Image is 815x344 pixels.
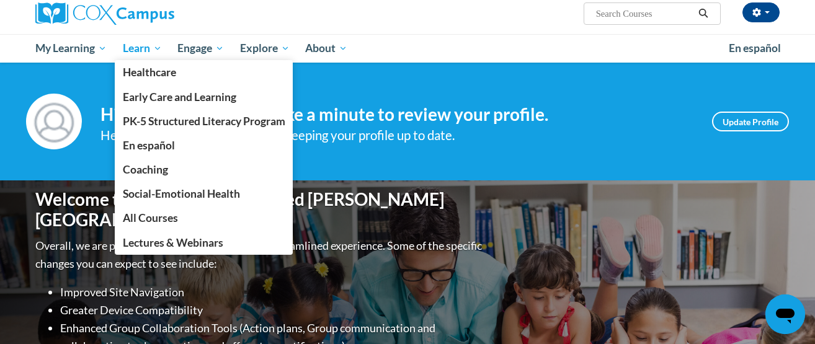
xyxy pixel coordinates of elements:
h1: Welcome to the new and improved [PERSON_NAME][GEOGRAPHIC_DATA] [35,189,485,231]
li: Improved Site Navigation [60,283,485,301]
button: Account Settings [742,2,780,22]
span: Engage [177,41,224,56]
a: Coaching [115,157,293,182]
img: Cox Campus [35,2,174,25]
p: Overall, we are proud to provide you with a more streamlined experience. Some of the specific cha... [35,237,485,273]
span: En español [729,42,781,55]
span: My Learning [35,41,107,56]
span: Explore [240,41,290,56]
span: Early Care and Learning [123,90,236,104]
a: Social-Emotional Health [115,182,293,206]
div: Main menu [17,34,798,63]
img: Profile Image [26,94,82,149]
a: Cox Campus [35,2,271,25]
span: En español [123,139,175,152]
h4: Hi [PERSON_NAME]! Take a minute to review your profile. [100,104,693,125]
span: Lectures & Webinars [123,236,223,249]
a: Early Care and Learning [115,85,293,109]
iframe: Button to launch messaging window [765,294,805,334]
span: About [305,41,347,56]
button: Search [694,6,713,21]
a: Engage [169,34,232,63]
span: PK-5 Structured Literacy Program [123,115,285,128]
span: Learn [123,41,162,56]
span: Healthcare [123,66,176,79]
span: All Courses [123,211,178,224]
a: Healthcare [115,60,293,84]
a: My Learning [27,34,115,63]
a: Learn [115,34,170,63]
span: Social-Emotional Health [123,187,240,200]
a: Update Profile [712,112,789,131]
a: PK-5 Structured Literacy Program [115,109,293,133]
span: Coaching [123,163,168,176]
a: En español [115,133,293,157]
input: Search Courses [595,6,694,21]
a: All Courses [115,206,293,230]
a: Lectures & Webinars [115,231,293,255]
a: En español [721,35,789,61]
a: About [298,34,356,63]
a: Explore [232,34,298,63]
div: Help improve your experience by keeping your profile up to date. [100,125,693,146]
li: Greater Device Compatibility [60,301,485,319]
